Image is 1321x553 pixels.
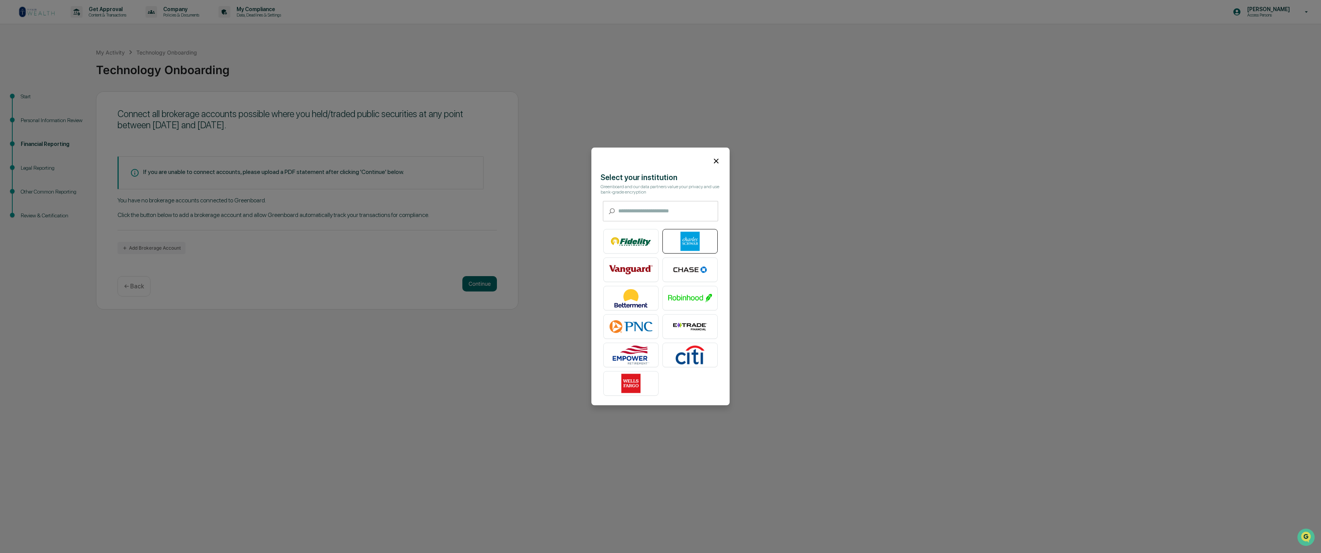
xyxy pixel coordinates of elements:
a: 🔎Data Lookup [5,108,51,122]
span: Pylon [76,130,93,136]
div: 🖐️ [8,98,14,104]
img: Chase [668,260,712,280]
iframe: Open customer support [1296,528,1317,548]
img: Vanguard [609,260,653,280]
div: 🗄️ [56,98,62,104]
div: Greenboard and our data partners value your privacy and use bank-grade encryption [601,184,720,195]
a: 🖐️Preclearance [5,94,53,108]
div: We're available if you need us! [26,66,97,73]
a: 🗄️Attestations [53,94,98,108]
img: Fidelity Investments [609,232,653,251]
img: Robinhood [668,289,712,308]
span: Preclearance [15,97,50,104]
img: PNC [609,317,653,336]
img: Citibank [668,346,712,365]
img: 1746055101610-c473b297-6a78-478c-a979-82029cc54cd1 [8,59,22,73]
a: Powered byPylon [54,130,93,136]
img: Betterment [609,289,653,308]
img: Wells Fargo [609,374,653,393]
span: Attestations [63,97,95,104]
span: Data Lookup [15,111,48,119]
div: 🔎 [8,112,14,118]
img: Empower Retirement [609,346,653,365]
div: Select your institution [601,173,720,182]
img: Charles Schwab [668,232,712,251]
button: Start new chat [131,61,140,70]
div: Start new chat [26,59,126,66]
p: How can we help? [8,16,140,28]
img: E*TRADE [668,317,712,336]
